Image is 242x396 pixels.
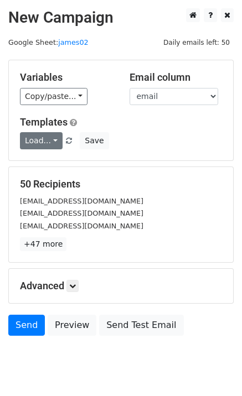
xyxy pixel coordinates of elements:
[20,178,222,190] h5: 50 Recipients
[80,132,109,149] button: Save
[159,38,234,46] a: Daily emails left: 50
[20,132,63,149] a: Load...
[20,71,113,84] h5: Variables
[8,38,89,46] small: Google Sheet:
[20,88,87,105] a: Copy/paste...
[8,8,234,27] h2: New Campaign
[20,116,68,128] a: Templates
[48,315,96,336] a: Preview
[20,237,66,251] a: +47 more
[20,280,222,292] h5: Advanced
[58,38,89,46] a: james02
[159,37,234,49] span: Daily emails left: 50
[99,315,183,336] a: Send Test Email
[187,343,242,396] iframe: Chat Widget
[20,197,143,205] small: [EMAIL_ADDRESS][DOMAIN_NAME]
[20,209,143,217] small: [EMAIL_ADDRESS][DOMAIN_NAME]
[8,315,45,336] a: Send
[130,71,223,84] h5: Email column
[20,222,143,230] small: [EMAIL_ADDRESS][DOMAIN_NAME]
